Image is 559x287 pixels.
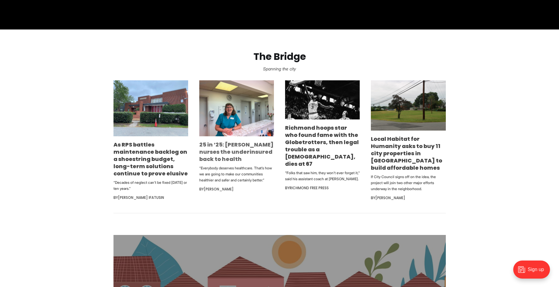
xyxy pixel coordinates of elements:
[285,184,360,192] div: By
[199,165,274,183] p: “Everybody deserves healthcare. That’s how we are going to make our communities healthier and saf...
[204,187,234,192] a: [PERSON_NAME]
[371,135,442,171] a: Local Habitat for Humanity asks to buy 11 city properties in [GEOGRAPHIC_DATA] to build affordabl...
[113,141,188,177] a: As RPS battles maintenance backlog on a shoestring budget, long-term solutions continue to prove ...
[10,51,549,62] h2: The Bridge
[371,194,446,202] div: By
[113,180,188,192] p: “Decades of neglect can’t be fixed [DATE] or ten years.”
[10,65,549,73] p: Spanning the city
[371,174,446,192] p: If City Council signs off on the idea, the project will join two other major efforts underway in ...
[199,186,274,193] div: By
[290,185,329,190] a: Richmond Free Press
[199,80,274,136] img: 25 in ’25: Marilyn Metzler nurses the underinsured back to health
[375,195,405,200] a: [PERSON_NAME]
[118,195,164,200] a: [PERSON_NAME] Ifatusin
[285,124,359,168] a: Richmond hoops star who found fame with the Globetrotters, then legal trouble as a [DEMOGRAPHIC_D...
[199,141,274,163] a: 25 in ’25: [PERSON_NAME] nurses the underinsured back to health
[508,258,559,287] iframe: portal-trigger
[285,170,360,182] p: "Folks that saw him, they won't ever forget it," said his assistant coach at [PERSON_NAME].
[113,194,188,201] div: By
[371,80,446,131] img: Local Habitat for Humanity asks to buy 11 city properties in Northside to build affordable homes
[285,80,360,119] img: Richmond hoops star who found fame with the Globetrotters, then legal trouble as a pastor, dies a...
[113,80,188,136] img: As RPS battles maintenance backlog on a shoestring budget, long-term solutions continue to prove ...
